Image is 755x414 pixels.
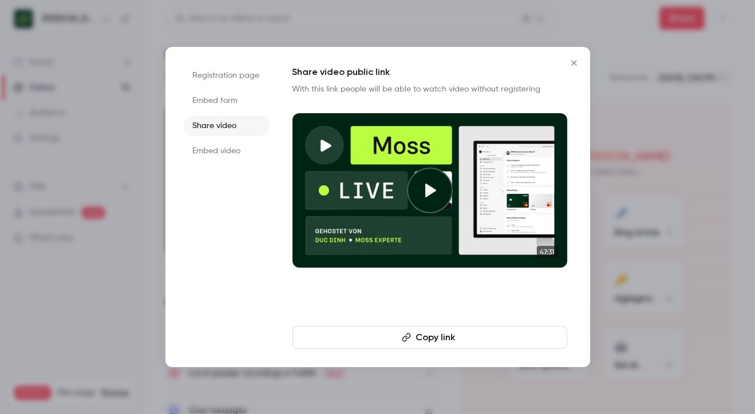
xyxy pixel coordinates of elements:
li: Share video [184,116,270,136]
a: 47:31 [292,113,567,268]
li: Embed form [184,90,270,111]
span: 47:31 [537,246,558,258]
li: Registration page [184,65,270,86]
li: Embed video [184,141,270,161]
button: Copy link [292,326,567,349]
p: With this link people will be able to watch video without registering [292,83,567,95]
h1: Share video public link [292,65,567,79]
button: Close [563,51,586,74]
